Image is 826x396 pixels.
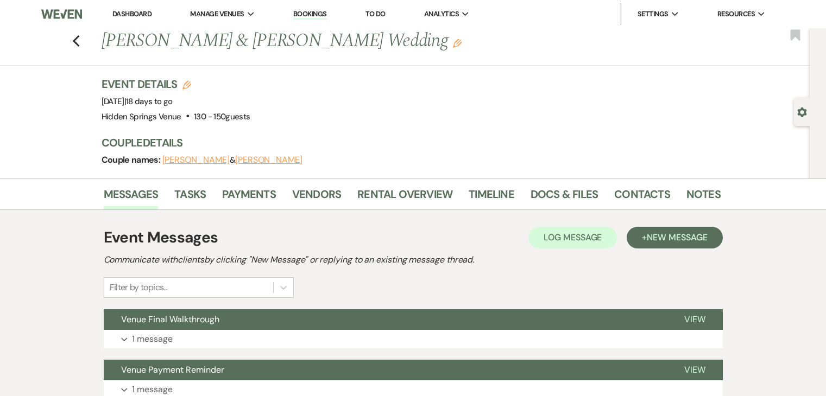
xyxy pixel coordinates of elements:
h2: Communicate with clients by clicking "New Message" or replying to an existing message thread. [104,253,723,266]
span: Settings [638,9,669,20]
a: Timeline [469,186,514,209]
a: Vendors [292,186,341,209]
h3: Event Details [102,76,250,92]
span: & [162,155,302,165]
span: Venue Payment Reminder [121,364,224,375]
span: Analytics [424,9,459,20]
h3: Couple Details [102,135,710,150]
button: +New Message [627,227,722,248]
button: [PERSON_NAME] [235,156,302,164]
a: Tasks [174,186,206,209]
button: View [667,360,723,380]
a: Rental Overview [357,186,452,209]
button: 1 message [104,330,723,348]
a: Docs & Files [531,186,598,209]
a: Payments [222,186,276,209]
a: Contacts [614,186,670,209]
span: Log Message [544,232,602,243]
p: 1 message [132,332,173,346]
span: Couple names: [102,154,162,165]
a: Dashboard [112,9,152,18]
button: Venue Final Walkthrough [104,309,667,330]
h1: [PERSON_NAME] & [PERSON_NAME] Wedding [102,28,588,54]
a: Notes [686,186,721,209]
img: Weven Logo [41,3,82,25]
span: Manage Venues [190,9,244,20]
button: [PERSON_NAME] [162,156,230,164]
div: Filter by topics... [110,281,168,294]
button: View [667,309,723,330]
a: Bookings [293,9,327,20]
button: Edit [453,38,462,48]
span: Venue Final Walkthrough [121,314,219,325]
button: Open lead details [797,106,807,117]
span: Hidden Springs Venue [102,111,181,122]
button: Log Message [528,227,617,248]
span: View [684,314,705,325]
span: 18 days to go [126,96,173,107]
span: 130 - 150 guests [194,111,250,122]
span: | [124,96,173,107]
span: View [684,364,705,375]
a: Messages [104,186,159,209]
span: New Message [647,232,707,243]
button: Venue Payment Reminder [104,360,667,380]
a: To Do [365,9,386,18]
span: [DATE] [102,96,173,107]
span: Resources [717,9,755,20]
h1: Event Messages [104,226,218,249]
